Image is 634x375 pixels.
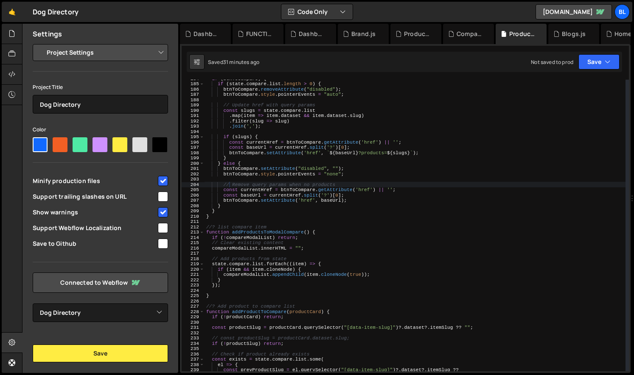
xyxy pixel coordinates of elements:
div: 231 [182,325,205,331]
span: Support trailing slashes on URL [33,192,157,201]
div: 223 [182,283,205,288]
div: 217 [182,251,205,256]
input: Project name [33,95,168,114]
div: 212 [182,225,205,230]
div: 211 [182,219,205,225]
div: 209 [182,208,205,214]
div: 228 [182,309,205,315]
div: Brand.js [351,30,376,38]
a: Connected to Webflow [33,272,168,293]
button: Code Only [281,4,353,19]
div: 186 [182,87,205,92]
div: 189 [182,103,205,108]
div: 221 [182,272,205,278]
div: Blogs.js [562,30,586,38]
div: 198 [182,150,205,156]
div: 224 [182,288,205,294]
div: 197 [182,145,205,150]
div: 219 [182,261,205,267]
div: 208 [182,203,205,209]
div: Compare.js [457,30,484,38]
div: 185 [182,81,205,87]
div: 190 [182,108,205,114]
div: 238 [182,362,205,368]
div: 215 [182,240,205,246]
div: 236 [182,352,205,357]
div: 202 [182,172,205,177]
div: 234 [182,341,205,347]
div: 201 [182,166,205,172]
div: 187 [182,92,205,97]
div: 195 [182,134,205,140]
button: Save [33,344,168,362]
div: 214 [182,235,205,241]
a: 🤙 [2,2,22,22]
div: 233 [182,336,205,341]
div: FUNCTIONS.js [246,30,273,38]
span: Show warnings [33,208,157,217]
div: 216 [182,246,205,251]
a: Bl [614,4,630,19]
div: 227 [182,304,205,309]
div: 194 [182,129,205,135]
button: Save [578,54,620,69]
div: 204 [182,182,205,188]
div: Saved [208,58,259,66]
div: 193 [182,124,205,129]
label: Color [33,125,46,134]
h2: Settings [33,29,62,39]
div: 235 [182,346,205,352]
div: 196 [182,140,205,145]
div: 213 [182,230,205,235]
div: 225 [182,293,205,299]
label: Project Title [33,83,63,92]
div: 188 [182,97,205,103]
span: Minify production files [33,177,157,185]
div: 205 [182,187,205,193]
div: 229 [182,314,205,320]
div: 203 [182,177,205,182]
a: [DOMAIN_NAME] [536,4,612,19]
div: 222 [182,278,205,283]
div: 218 [182,256,205,262]
div: 192 [182,119,205,124]
div: 220 [182,267,205,272]
div: 207 [182,198,205,203]
div: 31 minutes ago [223,58,259,66]
div: Dog Directory [33,7,79,17]
div: 230 [182,320,205,325]
div: 191 [182,113,205,119]
div: 232 [182,331,205,336]
div: Dashboard .js [194,30,221,38]
span: Support Webflow Localization [33,224,157,232]
div: 226 [182,299,205,304]
div: 199 [182,156,205,161]
div: Product.js [404,30,431,38]
div: Products.js [509,30,536,38]
div: 210 [182,214,205,219]
div: 239 [182,367,205,373]
div: 237 [182,357,205,362]
div: 206 [182,193,205,198]
div: 200 [182,161,205,167]
span: Save to Github [33,239,157,248]
div: Dashboard - settings.js [299,30,326,38]
div: Not saved to prod [531,58,573,66]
